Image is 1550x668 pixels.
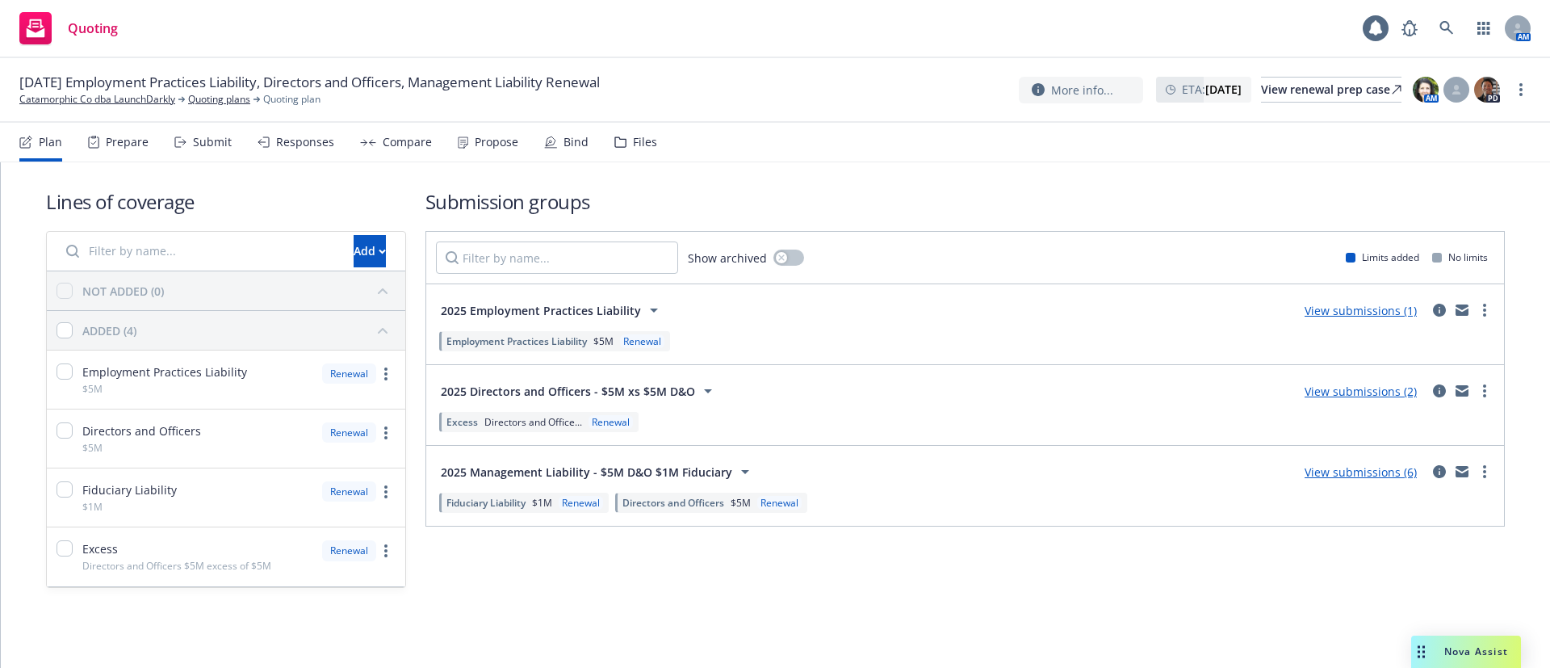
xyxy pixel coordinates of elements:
[1305,303,1417,318] a: View submissions (1)
[436,294,668,326] button: 2025 Employment Practices Liability
[376,541,396,561] a: more
[1305,464,1417,480] a: View submissions (6)
[484,415,582,429] span: Directors and Office...
[82,481,177,498] span: Fiduciary Liability
[1452,300,1472,320] a: mail
[322,540,376,561] div: Renewal
[1051,82,1113,99] span: More info...
[1475,381,1494,401] a: more
[1475,462,1494,481] a: more
[688,250,767,267] span: Show archived
[383,136,432,149] div: Compare
[1430,300,1449,320] a: circleInformation
[593,334,614,348] span: $5M
[475,136,518,149] div: Propose
[563,136,589,149] div: Bind
[188,92,250,107] a: Quoting plans
[1444,645,1508,658] span: Nova Assist
[1205,82,1242,97] strong: [DATE]
[82,283,164,300] div: NOT ADDED (0)
[633,136,657,149] div: Files
[446,415,478,429] span: Excess
[354,235,386,267] button: Add
[731,496,751,510] span: $5M
[559,496,603,510] div: Renewal
[1430,381,1449,401] a: circleInformation
[1411,636,1431,668] div: Drag to move
[1411,636,1521,668] button: Nova Assist
[82,559,271,573] span: Directors and Officers $5M excess of $5M
[1346,250,1419,264] div: Limits added
[1474,77,1500,103] img: photo
[82,322,136,339] div: ADDED (4)
[757,496,802,510] div: Renewal
[1305,384,1417,399] a: View submissions (2)
[82,382,103,396] span: $5M
[1468,12,1500,44] a: Switch app
[622,496,724,510] span: Directors and Officers
[446,496,526,510] span: Fiduciary Liability
[276,136,334,149] div: Responses
[441,302,641,319] span: 2025 Employment Practices Liability
[1431,12,1463,44] a: Search
[376,364,396,384] a: more
[39,136,62,149] div: Plan
[1430,462,1449,481] a: circleInformation
[1452,381,1472,401] a: mail
[1413,77,1439,103] img: photo
[436,375,723,407] button: 2025 Directors and Officers - $5M xs $5M D&O
[354,236,386,267] div: Add
[1432,250,1488,264] div: No limits
[82,500,103,514] span: $1M
[322,481,376,502] div: Renewal
[376,482,396,502] a: more
[68,22,118,35] span: Quoting
[589,415,633,429] div: Renewal
[1019,77,1143,103] button: More info...
[19,73,600,92] span: [DATE] Employment Practices Liability, Directors and Officers, Management Liability Renewal
[425,188,1505,215] h1: Submission groups
[1261,78,1401,102] div: View renewal prep case
[19,92,175,107] a: Catamorphic Co dba LaunchDarkly
[263,92,320,107] span: Quoting plan
[436,242,678,274] input: Filter by name...
[57,235,344,267] input: Filter by name...
[322,422,376,443] div: Renewal
[193,136,232,149] div: Submit
[441,383,695,400] span: 2025 Directors and Officers - $5M xs $5M D&O
[82,317,396,343] button: ADDED (4)
[322,363,376,384] div: Renewal
[1182,81,1242,98] span: ETA :
[1475,300,1494,320] a: more
[620,334,664,348] div: Renewal
[436,456,760,488] button: 2025 Management Liability - $5M D&O $1M Fiduciary
[13,6,124,51] a: Quoting
[82,441,103,455] span: $5M
[1511,80,1531,99] a: more
[82,278,396,304] button: NOT ADDED (0)
[106,136,149,149] div: Prepare
[1261,77,1401,103] a: View renewal prep case
[1452,462,1472,481] a: mail
[82,363,247,380] span: Employment Practices Liability
[376,423,396,443] a: more
[46,188,406,215] h1: Lines of coverage
[446,334,587,348] span: Employment Practices Liability
[532,496,552,510] span: $1M
[82,422,201,439] span: Directors and Officers
[441,464,732,481] span: 2025 Management Liability - $5M D&O $1M Fiduciary
[1393,12,1426,44] a: Report a Bug
[82,540,118,557] span: Excess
